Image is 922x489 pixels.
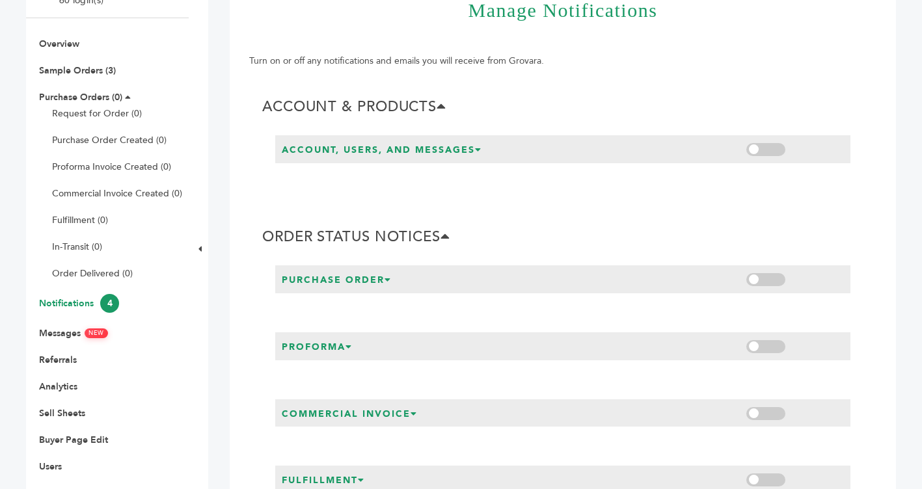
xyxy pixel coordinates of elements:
[39,38,79,50] a: Overview
[52,107,142,120] a: Request for Order (0)
[39,407,85,419] a: Sell Sheets
[52,134,167,146] a: Purchase Order Created (0)
[262,98,863,123] h2: Account & Products
[39,460,62,473] a: Users
[282,408,418,421] h3: Commercial Invoice
[100,294,119,313] span: 4
[39,327,108,339] a: MessagesNEW
[52,214,108,226] a: Fulfillment (0)
[52,161,171,173] a: Proforma Invoice Created (0)
[39,64,116,77] a: Sample Orders (3)
[52,267,133,280] a: Order Delivered (0)
[52,241,102,253] a: In-Transit (0)
[39,91,122,103] a: Purchase Orders (0)
[262,228,863,253] h2: Order Status Notices
[39,380,77,393] a: Analytics
[85,328,108,338] span: NEW
[52,187,182,200] a: Commercial Invoice Created (0)
[282,144,482,157] h3: Account, Users, and Messages
[39,434,108,446] a: Buyer Page Edit
[282,474,365,487] h3: Fulfillment
[282,341,353,354] h3: Proforma
[39,297,119,310] a: Notifications4
[39,354,77,366] a: Referrals
[282,274,392,287] h3: Purchase Order
[249,53,876,69] p: Turn on or off any notifications and emails you will receive from Grovara.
